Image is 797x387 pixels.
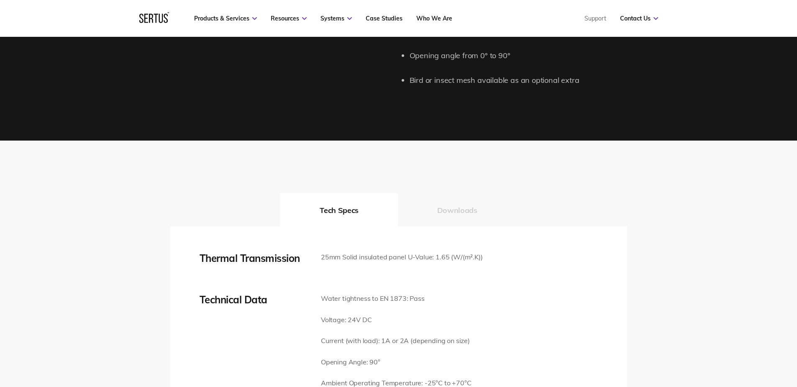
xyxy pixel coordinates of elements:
[194,15,257,22] a: Products & Services
[321,357,472,368] p: Opening Angle: 90°
[646,290,797,387] iframe: Chat Widget
[321,252,483,263] p: 25mm Solid insulated panel U-Value: 1.65 (W/(m².K))
[321,293,472,304] p: Water tightness to EN 1873: Pass
[410,74,627,87] li: Bird or insect mesh available as an optional extra
[620,15,658,22] a: Contact Us
[584,15,606,22] a: Support
[366,15,402,22] a: Case Studies
[271,15,307,22] a: Resources
[320,15,352,22] a: Systems
[321,336,472,346] p: Current (with load): 1A or 2A (depending on size)
[200,293,308,306] div: Technical Data
[321,315,472,325] p: Voltage: 24V DC
[200,252,308,264] div: Thermal Transmission
[398,193,517,227] button: Downloads
[410,50,627,62] li: Opening angle from 0° to 90°
[416,15,452,22] a: Who We Are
